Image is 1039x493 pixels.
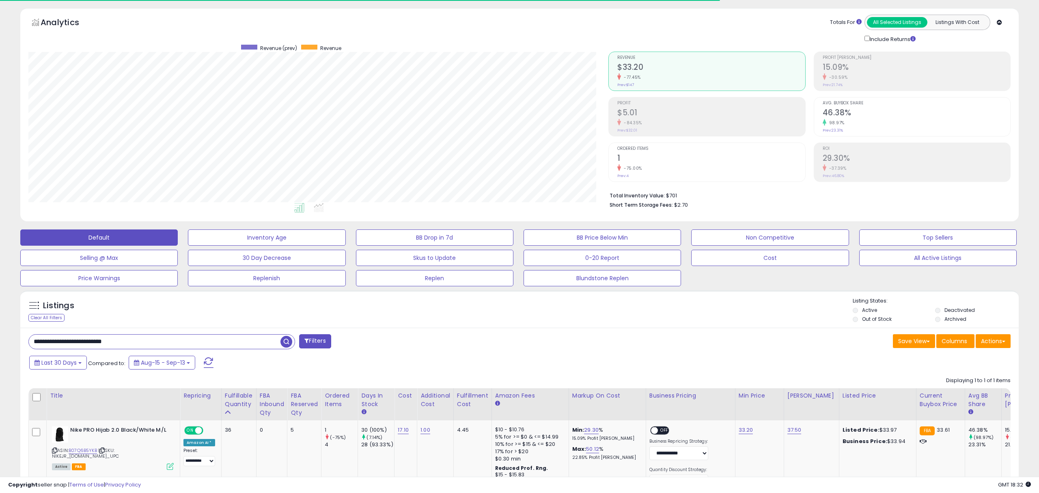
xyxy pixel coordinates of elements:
div: Ordered Items [325,391,354,409]
div: Days In Stock [361,391,391,409]
div: Fulfillment Cost [457,391,488,409]
button: Actions [976,334,1011,348]
div: $33.94 [843,438,910,445]
div: Current Buybox Price [920,391,961,409]
small: Prev: 21.74% [823,82,843,87]
span: Revenue [617,56,805,60]
button: Non Competitive [691,229,849,246]
button: BB Price Below Min [524,229,681,246]
div: $15 - $15.83 [495,471,563,478]
div: 30 (100%) [361,426,394,434]
span: | SKU: NIKEJR_[DOMAIN_NAME]_UPC [52,447,119,459]
b: Short Term Storage Fees: [610,201,673,208]
small: Days In Stock. [361,409,366,416]
div: Totals For [830,19,862,26]
button: Selling @ Max [20,250,178,266]
b: Max: [572,445,586,453]
div: 36 [225,426,250,434]
small: -75.00% [621,165,642,171]
b: Reduced Prof. Rng. [495,465,548,471]
a: 17.10 [398,426,409,434]
div: Min Price [739,391,780,400]
button: All Active Listings [859,250,1017,266]
span: Aug-15 - Sep-13 [141,359,185,367]
div: 5% for >= $0 & <= $14.99 [495,433,563,441]
div: 4.45 [457,426,485,434]
b: Business Price: [843,437,887,445]
div: Cost [398,391,414,400]
span: $2.70 [674,201,688,209]
div: Amazon Fees [495,391,565,400]
div: Repricing [183,391,218,400]
h5: Analytics [41,17,95,30]
div: [PERSON_NAME] [787,391,836,400]
strong: Copyright [8,481,38,489]
small: Prev: 46.80% [823,173,844,178]
button: Listings With Cost [927,17,987,28]
h2: $33.20 [617,63,805,74]
span: Last 30 Days [41,359,77,367]
h2: 29.30% [823,154,1010,164]
label: Quantity Discount Strategy: [649,467,708,473]
span: ON [185,427,195,434]
a: 33.20 [739,426,753,434]
span: Profit [PERSON_NAME] [823,56,1010,60]
button: All Selected Listings [867,17,927,28]
div: Business Pricing [649,391,732,400]
p: 15.09% Profit [PERSON_NAME] [572,436,640,441]
h2: 15.09% [823,63,1010,74]
span: Ordered Items [617,147,805,151]
small: 98.97% [826,120,845,126]
span: OFF [202,427,215,434]
a: Terms of Use [69,481,104,489]
span: Revenue [320,45,341,52]
div: FBA Reserved Qty [291,391,318,417]
small: Avg BB Share. [968,409,973,416]
label: Active [862,307,877,314]
a: B07Q6B5YKB [69,447,97,454]
div: Listed Price [843,391,913,400]
small: (98.97%) [974,434,994,441]
p: 22.85% Profit [PERSON_NAME] [572,455,640,461]
div: Amazon AI * [183,439,215,446]
button: Replen [356,270,513,286]
label: Deactivated [944,307,975,314]
div: 17% for > $20 [495,448,563,455]
div: $10 - $10.76 [495,426,563,433]
span: Columns [942,337,967,345]
small: Prev: $32.01 [617,128,637,133]
button: Price Warnings [20,270,178,286]
small: (-30.59%) [1010,434,1033,441]
button: Default [20,229,178,246]
div: Fulfillable Quantity [225,391,253,409]
div: 23.31% [968,441,1001,448]
button: 0-20 Report [524,250,681,266]
span: 2025-10-14 18:32 GMT [998,481,1031,489]
span: 33.61 [937,426,950,434]
button: Blundstone Replen [524,270,681,286]
label: Archived [944,316,966,322]
a: 1.00 [420,426,430,434]
div: seller snap | | [8,481,141,489]
div: Title [50,391,177,400]
label: Out of Stock [862,316,892,322]
h2: 1 [617,154,805,164]
h5: Listings [43,300,74,311]
div: Avg BB Share [968,391,998,409]
small: Amazon Fees. [495,400,500,407]
small: Prev: $147 [617,82,634,87]
div: Additional Cost [420,391,450,409]
div: ASIN: [52,426,174,469]
button: Cost [691,250,849,266]
a: 50.12 [586,445,599,453]
small: Prev: 23.31% [823,128,843,133]
label: Business Repricing Strategy: [649,439,708,444]
th: The percentage added to the cost of goods (COGS) that forms the calculator for Min & Max prices. [569,388,646,420]
div: $0.30 min [495,455,563,463]
button: 30 Day Decrease [188,250,345,266]
a: Privacy Policy [105,481,141,489]
button: Save View [893,334,935,348]
div: FBA inbound Qty [260,391,284,417]
small: -77.45% [621,74,641,80]
small: -84.35% [621,120,642,126]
